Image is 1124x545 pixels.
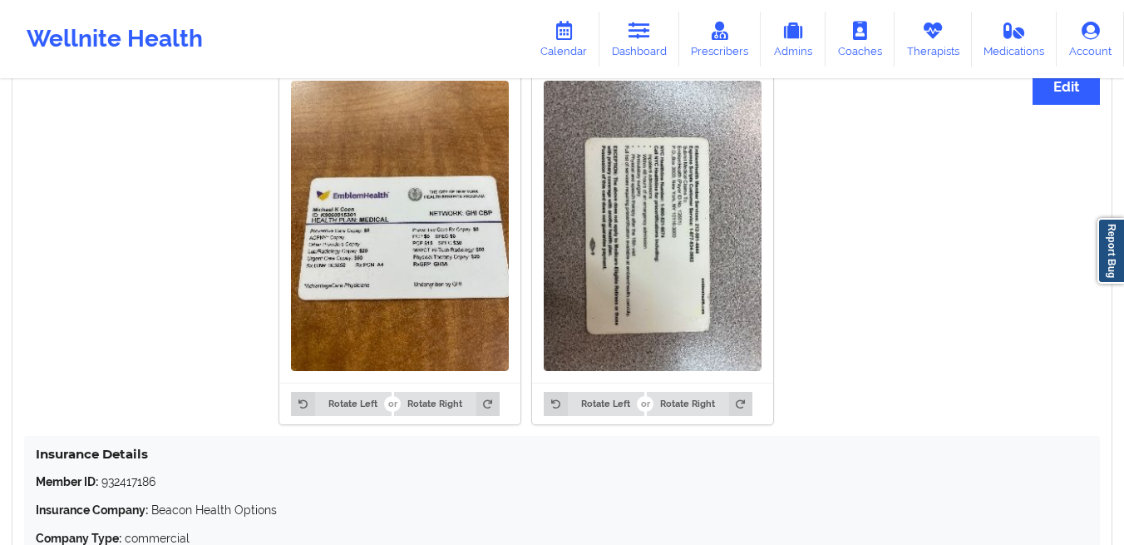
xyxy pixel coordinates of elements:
strong: Company Type: [36,532,121,545]
img: michael coen [544,81,762,371]
p: Beacon Health Options [36,502,1088,518]
a: Report Bug [1097,218,1124,284]
strong: Member ID: [36,475,98,488]
a: Admins [761,12,826,67]
a: Therapists [895,12,972,67]
a: Prescribers [679,12,762,67]
button: Rotate Left [291,392,391,415]
a: Dashboard [599,12,679,67]
button: Edit [1033,69,1100,105]
a: Calendar [528,12,599,67]
button: Rotate Right [647,392,752,415]
button: Rotate Left [544,392,643,415]
p: 932417186 [36,473,1088,490]
h4: Insurance Details [36,446,1088,462]
a: Coaches [826,12,895,67]
button: Rotate Right [394,392,500,415]
strong: Insurance Company: [36,503,148,517]
img: michael coen [291,81,509,371]
a: Medications [972,12,1057,67]
a: Account [1057,12,1124,67]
